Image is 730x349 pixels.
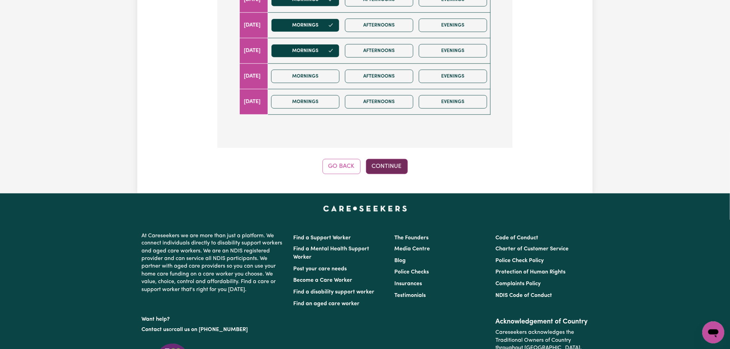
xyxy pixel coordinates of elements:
[293,267,347,272] a: Post your care needs
[141,313,285,323] p: Want help?
[323,159,361,174] button: Go Back
[496,235,539,241] a: Code of Conduct
[496,318,589,326] h2: Acknowledgement of Country
[419,70,487,83] button: Evenings
[240,12,268,38] td: [DATE]
[271,19,339,32] button: Mornings
[323,206,407,211] a: Careseekers home page
[293,247,369,260] a: Find a Mental Health Support Worker
[271,70,339,83] button: Mornings
[141,229,285,297] p: At Careseekers we are more than just a platform. We connect individuals directly to disability su...
[419,19,487,32] button: Evenings
[366,159,408,174] button: Continue
[271,95,339,109] button: Mornings
[345,95,413,109] button: Afternoons
[240,89,268,114] td: [DATE]
[240,63,268,89] td: [DATE]
[496,293,552,299] a: NDIS Code of Conduct
[293,278,352,283] a: Become a Care Worker
[496,258,544,264] a: Police Check Policy
[345,70,413,83] button: Afternoons
[293,290,374,295] a: Find a disability support worker
[394,258,406,264] a: Blog
[345,44,413,58] button: Afternoons
[419,44,487,58] button: Evenings
[345,19,413,32] button: Afternoons
[394,293,426,299] a: Testimonials
[293,235,351,241] a: Find a Support Worker
[141,327,169,333] a: Contact us
[496,270,566,275] a: Protection of Human Rights
[141,323,285,337] p: or
[419,95,487,109] button: Evenings
[702,321,724,343] iframe: Button to launch messaging window
[394,270,429,275] a: Police Checks
[496,281,541,287] a: Complaints Policy
[394,235,428,241] a: The Founders
[496,247,569,252] a: Charter of Customer Service
[293,301,359,307] a: Find an aged care worker
[394,281,422,287] a: Insurances
[240,38,268,63] td: [DATE]
[394,247,430,252] a: Media Centre
[271,44,339,58] button: Mornings
[174,327,248,333] a: call us on [PHONE_NUMBER]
